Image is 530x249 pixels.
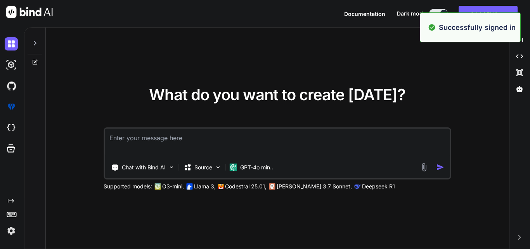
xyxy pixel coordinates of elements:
img: darkAi-studio [5,58,18,71]
p: Source [194,164,212,171]
p: Deepseek R1 [362,183,395,190]
span: Dark mode [397,10,426,17]
button: Add API Keys [459,6,518,21]
img: Llama2 [186,183,192,190]
img: settings [5,224,18,237]
p: GPT-4o min.. [240,164,273,171]
img: Pick Models [215,164,221,171]
img: attachment [419,163,428,172]
img: claude [269,183,275,190]
p: [PERSON_NAME] 3.7 Sonnet, [277,183,352,190]
img: alert [428,22,436,33]
button: Documentation [344,10,385,18]
p: Successfully signed in [439,22,516,33]
p: O3-mini, [162,183,184,190]
p: Supported models: [104,183,152,190]
img: GPT-4o mini [229,164,237,171]
span: What do you want to create [DATE]? [149,85,405,104]
img: icon [436,163,444,171]
img: Bind AI [6,6,53,18]
p: Chat with Bind AI [122,164,166,171]
span: Documentation [344,10,385,17]
img: GPT-4 [154,183,161,190]
p: Codestral 25.01, [225,183,267,190]
p: Llama 3, [194,183,216,190]
img: Pick Tools [168,164,175,171]
img: cloudideIcon [5,121,18,134]
img: claude [354,183,360,190]
img: githubDark [5,79,18,92]
img: Mistral-AI [218,184,223,189]
img: darkChat [5,37,18,50]
img: premium [5,100,18,113]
